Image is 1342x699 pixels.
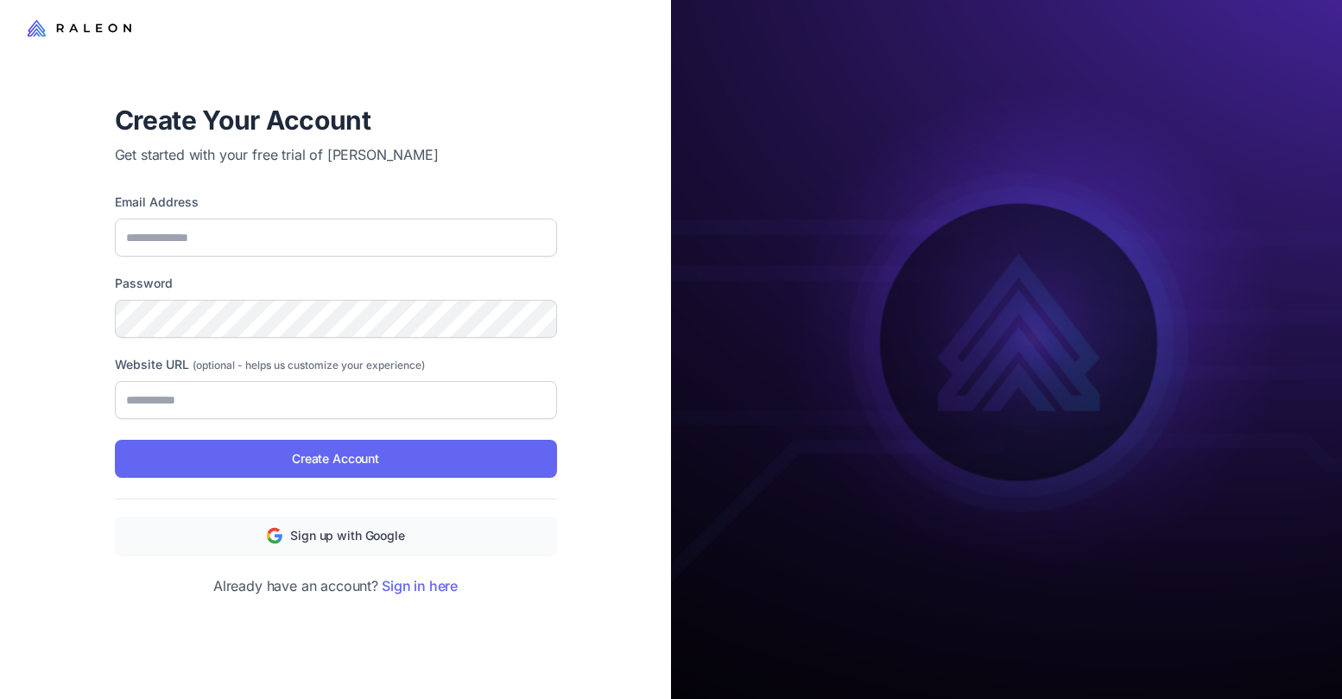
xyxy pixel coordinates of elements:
label: Website URL [115,355,557,374]
label: Email Address [115,193,557,212]
span: (optional - helps us customize your experience) [193,359,425,372]
p: Already have an account? [115,575,557,596]
a: Sign in here [382,577,458,594]
p: Get started with your free trial of [PERSON_NAME] [115,144,557,165]
button: Create Account [115,440,557,478]
button: Sign up with Google [115,517,557,555]
span: Create Account [292,449,379,468]
label: Password [115,274,557,293]
span: Sign up with Google [290,526,404,545]
h1: Create Your Account [115,103,557,137]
